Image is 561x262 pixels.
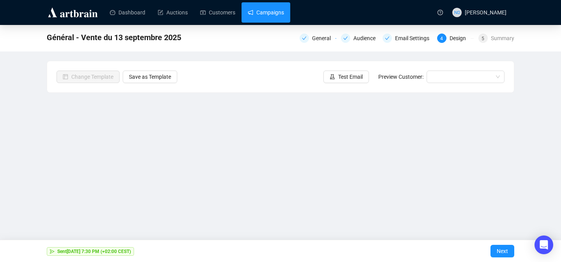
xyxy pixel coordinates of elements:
span: Test Email [338,73,363,81]
span: check [343,36,348,41]
div: General [300,34,336,43]
span: 4 [440,36,443,41]
button: Test Email [323,71,369,83]
button: Save as Template [123,71,177,83]
span: Général - Vente du 13 septembre 2025 [47,31,181,44]
a: Auctions [158,2,188,23]
span: question-circle [438,10,443,15]
button: Next [490,245,514,257]
span: ND [454,9,460,16]
div: General [312,34,335,43]
strong: Sent [DATE] 7:30 PM (+02:00 CEST) [57,249,131,254]
div: Email Settings [383,34,432,43]
span: [PERSON_NAME] [465,9,506,16]
a: Campaigns [248,2,284,23]
span: check [385,36,390,41]
div: Design [450,34,471,43]
span: Preview Customer: [378,74,423,80]
div: Email Settings [395,34,434,43]
button: Change Template [56,71,120,83]
div: Open Intercom Messenger [535,235,553,254]
div: Audience [353,34,380,43]
span: 5 [482,36,484,41]
span: Next [497,240,508,262]
div: Audience [341,34,378,43]
a: Customers [200,2,235,23]
img: logo [47,6,99,19]
span: check [302,36,307,41]
div: 4Design [437,34,474,43]
div: 5Summary [478,34,514,43]
span: Save as Template [129,73,171,81]
a: Dashboard [110,2,145,23]
div: Summary [491,34,514,43]
span: send [50,249,55,254]
span: experiment [330,74,335,80]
